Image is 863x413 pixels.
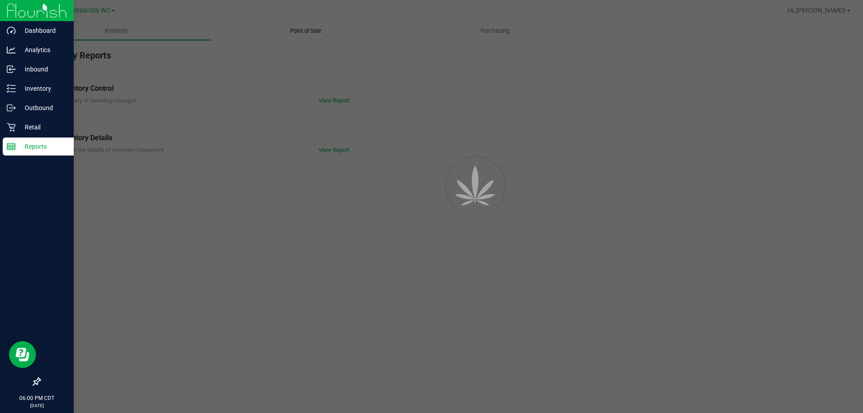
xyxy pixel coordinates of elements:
[7,65,16,74] inline-svg: Inbound
[7,84,16,93] inline-svg: Inventory
[7,26,16,35] inline-svg: Dashboard
[4,394,70,402] p: 06:00 PM CDT
[16,122,70,133] p: Retail
[16,64,70,75] p: Inbound
[7,45,16,54] inline-svg: Analytics
[7,123,16,132] inline-svg: Retail
[16,141,70,152] p: Reports
[7,103,16,112] inline-svg: Outbound
[16,44,70,55] p: Analytics
[7,142,16,151] inline-svg: Reports
[9,341,36,368] iframe: Resource center
[16,102,70,113] p: Outbound
[16,25,70,36] p: Dashboard
[16,83,70,94] p: Inventory
[4,402,70,409] p: [DATE]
